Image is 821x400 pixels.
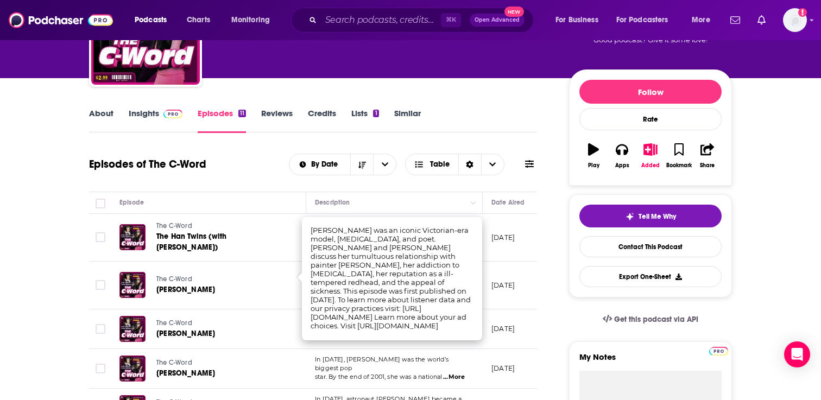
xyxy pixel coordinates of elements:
[579,352,722,371] label: My Notes
[289,154,397,175] h2: Choose List sort
[156,328,286,339] a: [PERSON_NAME]
[467,196,480,209] button: Column Actions
[373,110,378,117] div: 1
[156,285,215,294] span: [PERSON_NAME]
[579,205,722,227] button: tell me why sparkleTell Me Why
[709,347,728,355] img: Podchaser Pro
[636,136,665,175] button: Added
[156,275,192,283] span: The C-Word
[579,108,722,130] div: Rate
[289,161,351,168] button: open menu
[238,110,246,117] div: 11
[700,162,715,169] div: Share
[350,154,373,175] button: Sort Direction
[156,284,286,295] a: [PERSON_NAME]
[9,10,113,30] img: Podchaser - Follow, Share and Rate Podcasts
[127,11,181,29] button: open menu
[641,162,660,169] div: Added
[321,11,441,29] input: Search podcasts, credits, & more...
[163,110,182,118] img: Podchaser Pro
[96,280,105,290] span: Toggle select row
[156,358,286,368] a: The C-Word
[783,8,807,32] img: User Profile
[555,12,598,28] span: For Business
[261,108,293,133] a: Reviews
[665,136,693,175] button: Bookmark
[470,14,525,27] button: Open AdvancedNew
[491,324,515,333] p: [DATE]
[198,108,246,133] a: Episodes11
[156,359,192,366] span: The C-Word
[588,162,599,169] div: Play
[311,226,471,330] span: [PERSON_NAME] was an iconic Victorian-era model, [MEDICAL_DATA], and poet. [PERSON_NAME] and [PER...
[156,319,192,327] span: The C-Word
[351,108,378,133] a: Lists1
[441,13,461,27] span: ⌘ K
[666,162,692,169] div: Bookmark
[315,373,443,380] span: star. By the end of 2001, she was a national
[609,11,684,29] button: open menu
[579,136,608,175] button: Play
[579,266,722,287] button: Export One-Sheet
[156,231,287,253] a: The Han Twins (with [PERSON_NAME])
[491,196,525,209] div: Date Aired
[231,12,270,28] span: Monitoring
[709,345,728,355] a: Pro website
[96,324,105,334] span: Toggle select row
[180,11,217,29] a: Charts
[135,12,167,28] span: Podcasts
[405,154,504,175] button: Choose View
[156,368,286,379] a: [PERSON_NAME]
[579,236,722,257] a: Contact This Podcast
[156,221,287,231] a: The C-Word
[616,12,668,28] span: For Podcasters
[458,154,481,175] div: Sort Direction
[579,80,722,104] button: Follow
[187,12,210,28] span: Charts
[394,108,421,133] a: Similar
[783,8,807,32] span: Logged in as adrian.villarreal
[491,364,515,373] p: [DATE]
[491,233,515,242] p: [DATE]
[594,306,707,333] a: Get this podcast via API
[443,373,465,382] span: ...More
[430,161,450,168] span: Table
[475,17,520,23] span: Open Advanced
[548,11,612,29] button: open menu
[89,108,113,133] a: About
[301,8,544,33] div: Search podcasts, credits, & more...
[373,154,396,175] button: open menu
[726,11,744,29] a: Show notifications dropdown
[784,341,810,367] div: Open Intercom Messenger
[692,12,710,28] span: More
[491,281,515,290] p: [DATE]
[89,157,206,171] h1: Episodes of The C-Word
[156,275,286,284] a: The C-Word
[96,364,105,373] span: Toggle select row
[315,333,442,341] span: tragic accounts of the attack. She became
[119,196,144,209] div: Episode
[615,162,629,169] div: Apps
[693,136,722,175] button: Share
[315,355,449,372] span: In [DATE], [PERSON_NAME] was the world’s biggest pop
[798,8,807,17] svg: Add a profile image
[156,232,226,252] span: The Han Twins (with [PERSON_NAME])
[614,315,698,324] span: Get this podcast via API
[308,108,336,133] a: Credits
[156,222,192,230] span: The C-Word
[639,212,676,221] span: Tell Me Why
[783,8,807,32] button: Show profile menu
[684,11,724,29] button: open menu
[753,11,770,29] a: Show notifications dropdown
[224,11,284,29] button: open menu
[156,329,215,338] span: [PERSON_NAME]
[504,7,524,17] span: New
[96,232,105,242] span: Toggle select row
[315,196,350,209] div: Description
[129,108,182,133] a: InsightsPodchaser Pro
[311,161,342,168] span: By Date
[608,136,636,175] button: Apps
[626,212,634,221] img: tell me why sparkle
